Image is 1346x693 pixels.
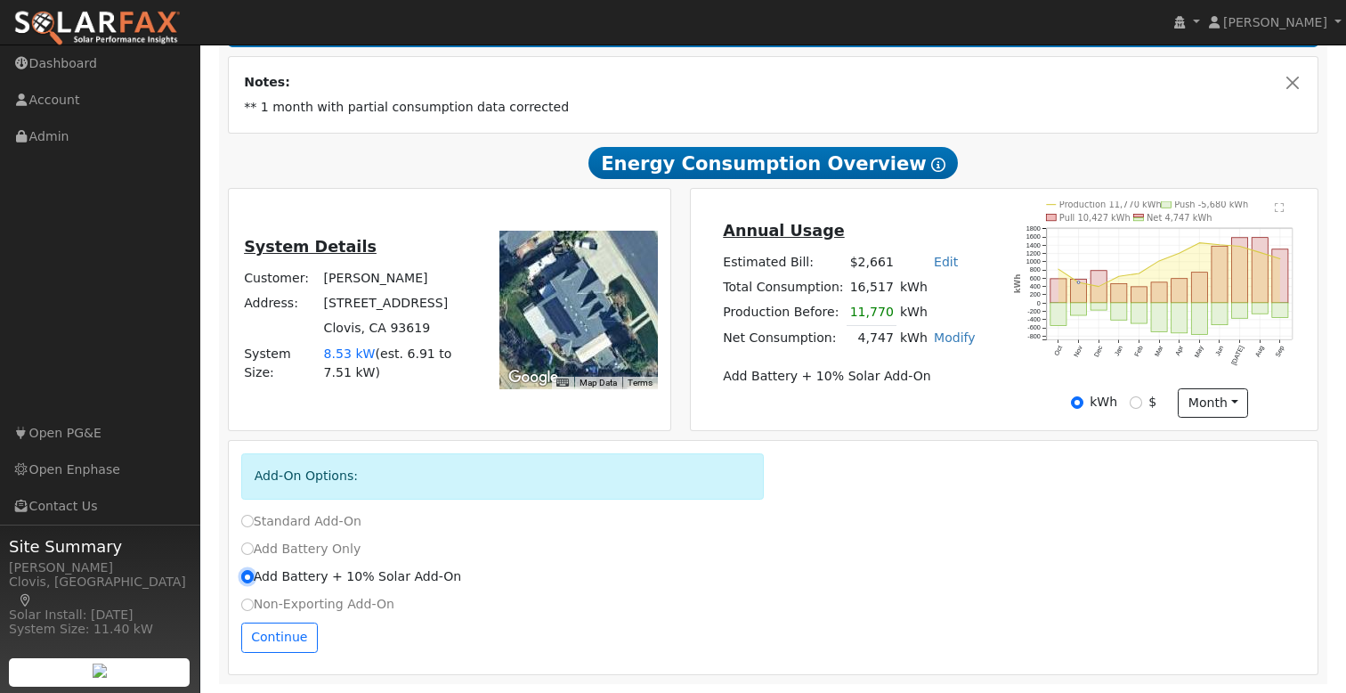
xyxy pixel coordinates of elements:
[1130,396,1142,409] input: $
[1148,393,1156,412] label: $
[375,365,380,379] span: )
[1229,345,1245,367] text: [DATE]
[1090,393,1117,412] label: kWh
[934,255,958,269] a: Edit
[93,664,107,678] img: retrieve
[1238,246,1241,249] circle: onclick=""
[720,325,847,351] td: Net Consumption:
[1050,304,1066,327] rect: onclick=""
[241,599,254,611] input: Non-Exporting Add-On
[1111,284,1127,303] rect: onclick=""
[1191,304,1207,336] rect: onclick=""
[320,341,476,385] td: System Size
[1098,286,1100,289] circle: onclick=""
[1026,233,1040,241] text: 1600
[720,300,847,326] td: Production Before:
[1174,200,1248,210] text: Push -5,680 kWh
[1037,299,1041,307] text: 0
[1117,275,1120,278] circle: onclick=""
[931,158,945,172] i: Show Help
[1131,304,1147,324] rect: onclick=""
[556,377,569,389] button: Keyboard shortcuts
[1212,247,1228,304] rect: onclick=""
[9,534,191,558] span: Site Summary
[1131,287,1147,303] rect: onclick=""
[1030,283,1041,291] text: 400
[504,366,563,389] img: Google
[628,378,653,387] a: Terms (opens in new tab)
[1030,266,1041,274] text: 800
[241,595,394,614] label: Non-Exporting Add-On
[723,222,844,240] u: Annual Usage
[241,567,462,586] label: Add Battery + 10% Solar Add-On
[1223,15,1327,29] span: [PERSON_NAME]
[1213,345,1225,357] text: Jun
[324,346,452,379] span: est. 6.91 to 7.51 kW
[1158,260,1161,263] circle: onclick=""
[1252,238,1268,303] rect: onclick=""
[1198,242,1201,245] circle: onclick=""
[588,147,957,179] span: Energy Consumption Overview
[847,300,896,326] td: 11,770
[241,341,320,385] td: System Size:
[504,366,563,389] a: Open this area in Google Maps (opens a new window)
[1026,258,1040,266] text: 1000
[1091,271,1107,303] rect: onclick=""
[1027,324,1041,332] text: -600
[241,570,254,583] input: Add Battery + 10% Solar Add-On
[1178,388,1248,419] button: month
[1147,213,1212,223] text: Net 4,747 kWh
[580,377,617,389] button: Map Data
[1070,280,1086,304] rect: onclick=""
[241,540,361,558] label: Add Battery Only
[1252,304,1268,314] rect: onclick=""
[896,275,978,300] td: kWh
[244,75,290,89] strong: Notes:
[18,593,34,607] a: Map
[1138,273,1140,275] circle: onclick=""
[324,346,376,361] span: 8.53 kW
[9,606,191,624] div: Solar Install: [DATE]
[1279,258,1282,261] circle: onclick=""
[1272,304,1288,319] rect: onclick=""
[1072,345,1084,359] text: Nov
[241,291,320,316] td: Address:
[1212,304,1228,326] rect: onclick=""
[1151,304,1167,333] rect: onclick=""
[1027,308,1041,316] text: -200
[1027,332,1041,340] text: -800
[1232,238,1248,303] rect: onclick=""
[720,275,847,300] td: Total Consumption:
[1153,345,1165,359] text: Mar
[720,363,978,388] td: Add Battery + 10% Solar Add-On
[1077,281,1080,284] circle: onclick=""
[896,325,930,351] td: kWh
[1259,251,1261,254] circle: onclick=""
[1111,304,1127,321] rect: onclick=""
[847,250,896,275] td: $2,661
[1027,316,1041,324] text: -400
[1059,213,1131,223] text: Pull 10,427 kWh
[1191,273,1207,303] rect: onclick=""
[13,10,181,47] img: SolarFax
[847,275,896,300] td: 16,517
[241,95,1306,120] td: ** 1 month with partial consumption data corrected
[1071,396,1083,409] input: kWh
[244,238,377,256] u: System Details
[1172,304,1188,334] rect: onclick=""
[1052,345,1064,357] text: Oct
[1091,304,1107,311] rect: onclick=""
[1026,241,1040,249] text: 1400
[1030,291,1041,299] text: 200
[1092,345,1105,359] text: Dec
[241,623,318,653] button: Continue
[9,573,191,610] div: Clovis, [GEOGRAPHIC_DATA]
[1173,345,1185,358] text: Apr
[1193,345,1205,360] text: May
[1232,304,1248,319] rect: onclick=""
[241,542,254,555] input: Add Battery Only
[9,558,191,577] div: [PERSON_NAME]
[241,266,320,291] td: Customer:
[320,291,476,316] td: [STREET_ADDRESS]
[1026,225,1040,233] text: 1800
